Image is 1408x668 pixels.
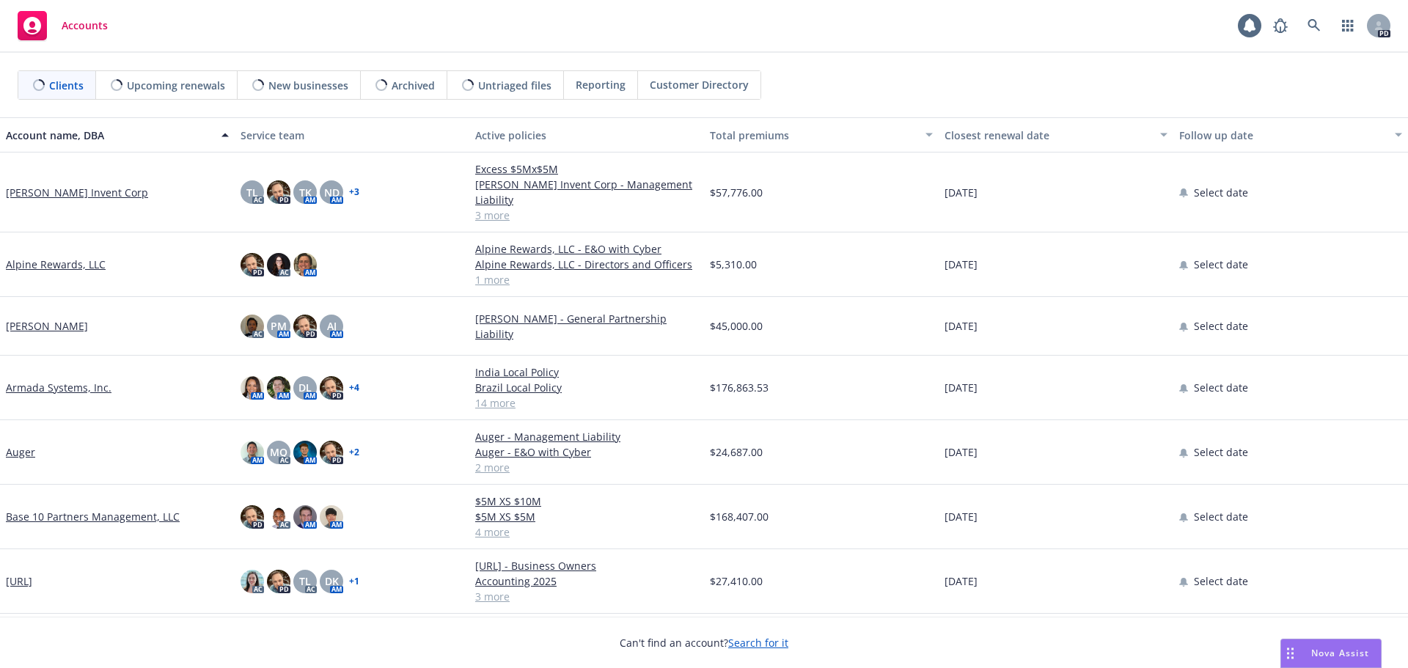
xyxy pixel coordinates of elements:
[1194,257,1248,272] span: Select date
[710,444,763,460] span: $24,687.00
[475,272,698,287] a: 1 more
[1194,380,1248,395] span: Select date
[127,78,225,93] span: Upcoming renewals
[475,241,698,257] a: Alpine Rewards, LLC - E&O with Cyber
[241,253,264,276] img: photo
[293,315,317,338] img: photo
[241,570,264,593] img: photo
[1194,509,1248,524] span: Select date
[298,380,312,395] span: DL
[241,376,264,400] img: photo
[1173,117,1408,153] button: Follow up date
[6,128,213,143] div: Account name, DBA
[241,128,463,143] div: Service team
[6,444,35,460] a: Auger
[267,505,290,529] img: photo
[1194,185,1248,200] span: Select date
[6,257,106,272] a: Alpine Rewards, LLC
[392,78,435,93] span: Archived
[710,380,769,395] span: $176,863.53
[6,318,88,334] a: [PERSON_NAME]
[320,376,343,400] img: photo
[475,460,698,475] a: 2 more
[1280,639,1382,668] button: Nova Assist
[270,444,287,460] span: MQ
[6,509,180,524] a: Base 10 Partners Management, LLC
[475,208,698,223] a: 3 more
[241,315,264,338] img: photo
[945,444,978,460] span: [DATE]
[475,311,698,342] a: [PERSON_NAME] - General Partnership Liability
[1194,444,1248,460] span: Select date
[246,185,258,200] span: TL
[710,509,769,524] span: $168,407.00
[299,573,311,589] span: TL
[12,5,114,46] a: Accounts
[320,505,343,529] img: photo
[576,77,626,92] span: Reporting
[349,188,359,197] a: + 3
[1311,647,1369,659] span: Nova Assist
[710,573,763,589] span: $27,410.00
[945,257,978,272] span: [DATE]
[478,78,551,93] span: Untriaged files
[324,185,340,200] span: ND
[945,318,978,334] span: [DATE]
[945,128,1151,143] div: Closest renewal date
[475,558,698,573] a: [URL] - Business Owners
[267,253,290,276] img: photo
[945,380,978,395] span: [DATE]
[267,180,290,204] img: photo
[327,318,337,334] span: AJ
[293,253,317,276] img: photo
[475,395,698,411] a: 14 more
[475,177,698,208] a: [PERSON_NAME] Invent Corp - Management Liability
[235,117,469,153] button: Service team
[945,509,978,524] span: [DATE]
[704,117,939,153] button: Total premiums
[475,257,698,272] a: Alpine Rewards, LLC - Directors and Officers
[1281,639,1299,667] div: Drag to move
[267,570,290,593] img: photo
[349,577,359,586] a: + 1
[49,78,84,93] span: Clients
[945,185,978,200] span: [DATE]
[710,185,763,200] span: $57,776.00
[268,78,348,93] span: New businesses
[475,509,698,524] a: $5M XS $5M
[475,573,698,589] a: Accounting 2025
[475,161,698,177] a: Excess $5Mx$5M
[6,185,148,200] a: [PERSON_NAME] Invent Corp
[475,524,698,540] a: 4 more
[293,441,317,464] img: photo
[710,318,763,334] span: $45,000.00
[475,429,698,444] a: Auger - Management Liability
[241,441,264,464] img: photo
[349,383,359,392] a: + 4
[241,505,264,529] img: photo
[710,128,917,143] div: Total premiums
[349,448,359,457] a: + 2
[945,573,978,589] span: [DATE]
[710,257,757,272] span: $5,310.00
[320,441,343,464] img: photo
[469,117,704,153] button: Active policies
[1194,318,1248,334] span: Select date
[650,77,749,92] span: Customer Directory
[1333,11,1363,40] a: Switch app
[293,505,317,529] img: photo
[1194,573,1248,589] span: Select date
[475,128,698,143] div: Active policies
[475,380,698,395] a: Brazil Local Policy
[620,635,788,650] span: Can't find an account?
[271,318,287,334] span: PM
[1299,11,1329,40] a: Search
[6,573,32,589] a: [URL]
[62,20,108,32] span: Accounts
